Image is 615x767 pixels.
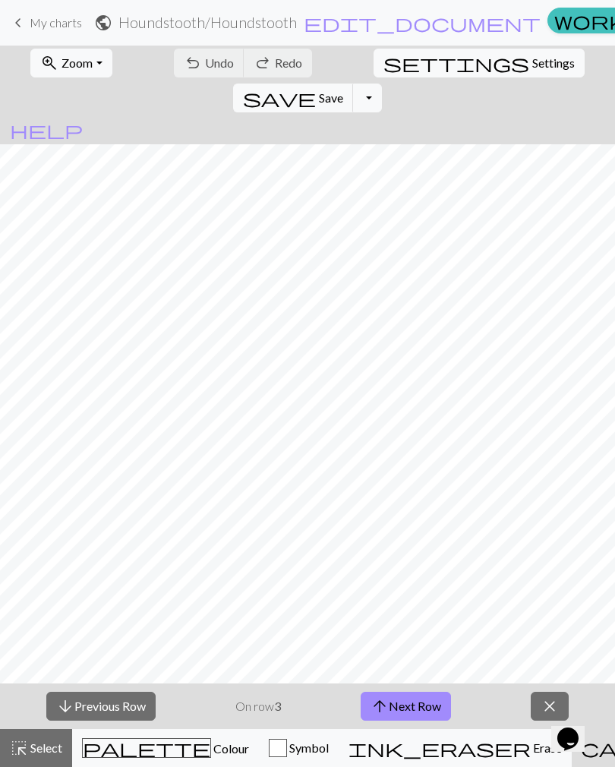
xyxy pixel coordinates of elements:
span: Symbol [287,740,329,755]
span: arrow_upward [371,696,389,717]
span: help [10,119,83,140]
span: highlight_alt [10,737,28,759]
button: SettingsSettings [374,49,585,77]
h2: Houndstooth / Houndstooth [118,14,297,31]
span: edit_document [304,12,541,33]
span: My charts [30,15,82,30]
span: public [94,12,112,33]
iframe: chat widget [551,706,600,752]
span: zoom_in [40,52,58,74]
span: settings [383,52,529,74]
span: ink_eraser [348,737,531,759]
button: Save [233,84,354,112]
span: save [243,87,316,109]
a: My charts [9,10,82,36]
span: keyboard_arrow_left [9,12,27,33]
button: Zoom [30,49,112,77]
i: Settings [383,54,529,72]
span: close [541,696,559,717]
span: Erase [531,740,562,755]
span: Settings [532,54,575,72]
button: Erase [339,729,572,767]
button: Next Row [361,692,451,721]
span: Zoom [61,55,93,70]
span: Save [319,90,343,105]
